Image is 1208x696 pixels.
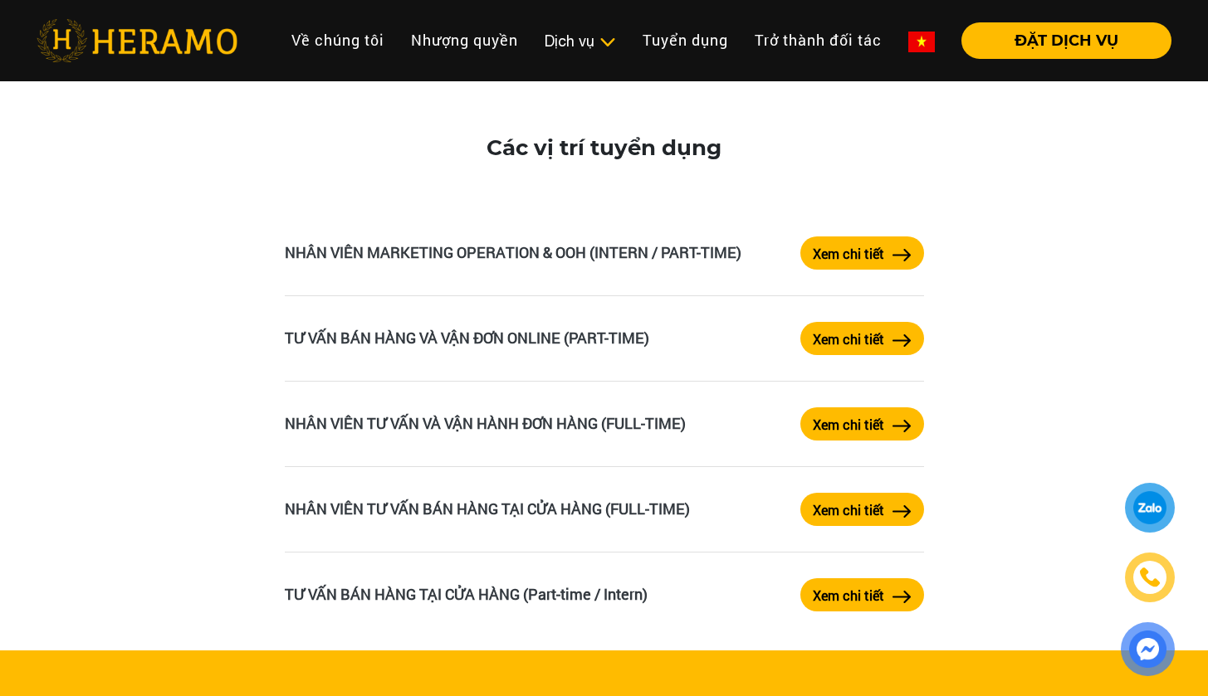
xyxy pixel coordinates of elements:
[1141,568,1160,586] img: phone-icon
[813,329,884,349] label: Xem chi tiết
[800,578,924,611] button: Xem chi tiết
[893,249,912,261] img: arrow
[800,236,924,270] button: Xem chi tiết
[599,34,616,51] img: subToggleIcon
[800,322,924,355] button: Xem chi tiết
[893,505,912,518] img: arrow
[278,22,398,58] a: Về chúng tôi
[285,242,741,262] a: NHÂN VIÊN MARKETING OPERATION & OOH (INTERN / PART-TIME)
[285,135,924,161] h3: Các vị trí tuyển dụng
[908,32,935,52] img: vn-flag.png
[813,500,884,520] label: Xem chi tiết
[1127,555,1172,600] a: phone-icon
[285,328,649,348] a: TƯ VẤN BÁN HÀNG VÀ VẬN ĐƠN ONLINE (PART-TIME)
[800,236,924,270] a: Xem chi tiếtarrow
[948,33,1171,48] a: ĐẶT DỊCH VỤ
[285,413,686,433] a: NHÂN VIÊN TƯ VẤN VÀ VẬN HÀNH ĐƠN HÀNG (FULL-TIME)
[800,493,924,526] a: Xem chi tiếtarrow
[893,334,912,347] img: arrow
[285,584,648,604] a: TƯ VẤN BÁN HÀNG TẠI CỬA HÀNG (Part-time / Intern)
[961,22,1171,59] button: ĐẶT DỊCH VỤ
[629,22,741,58] a: Tuyển dụng
[813,244,884,264] label: Xem chi tiết
[741,22,895,58] a: Trở thành đối tác
[545,30,616,52] div: Dịch vụ
[893,420,912,432] img: arrow
[893,591,912,603] img: arrow
[800,578,924,611] a: Xem chi tiếtarrow
[37,19,237,62] img: heramo-logo.png
[800,493,924,526] button: Xem chi tiết
[398,22,531,58] a: Nhượng quyền
[800,322,924,355] a: Xem chi tiếtarrow
[800,407,924,440] button: Xem chi tiết
[813,415,884,435] label: Xem chi tiết
[285,499,690,518] a: NHÂN VIÊN TƯ VẤN BÁN HÀNG TẠI CỬA HÀNG (FULL-TIME)
[813,586,884,606] label: Xem chi tiết
[800,407,924,440] a: Xem chi tiếtarrow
